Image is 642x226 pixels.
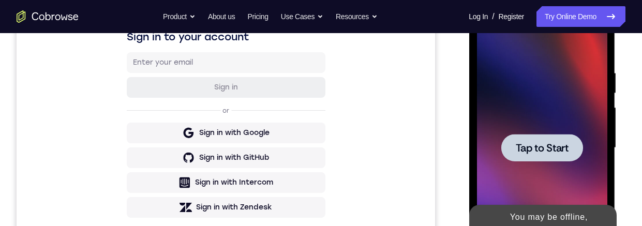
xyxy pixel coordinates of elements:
a: Try Online Demo [536,6,625,27]
a: Go to the home page [17,10,79,23]
div: Sign in with Google [183,169,253,179]
span: Tap to Start [47,147,99,158]
input: Enter your email [116,99,303,109]
button: Resources [336,6,378,27]
p: or [204,148,215,156]
button: Sign in with Google [110,164,309,185]
button: Sign in [110,118,309,139]
span: / [492,10,494,23]
button: Tap to Start [32,139,114,166]
button: Sign in with GitHub [110,189,309,209]
div: Sign in with GitHub [183,194,252,204]
a: Register [499,6,524,27]
button: Use Cases [281,6,323,27]
a: About us [208,6,235,27]
a: Log In [469,6,488,27]
a: Pricing [247,6,268,27]
button: Product [163,6,196,27]
h1: Sign in to your account [110,71,309,85]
